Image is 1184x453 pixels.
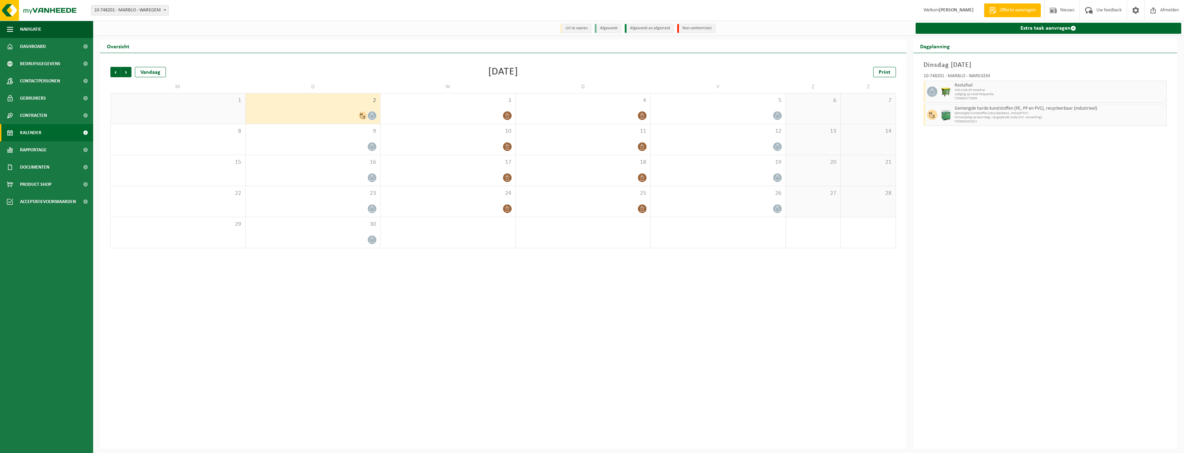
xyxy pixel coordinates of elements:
[984,3,1041,17] a: Offerte aanvragen
[844,159,892,166] span: 21
[789,190,837,197] span: 27
[941,87,951,97] img: WB-1100-HPE-GN-50
[879,70,890,75] span: Print
[789,159,837,166] span: 20
[873,67,896,77] a: Print
[246,81,381,93] td: D
[100,39,136,53] h2: Overzicht
[114,221,242,228] span: 29
[519,159,647,166] span: 18
[654,159,782,166] span: 19
[20,38,46,55] span: Dashboard
[941,109,951,121] img: PB-HB-1400-HPE-GN-11
[249,97,377,104] span: 2
[20,159,49,176] span: Documenten
[384,128,512,135] span: 10
[924,74,1167,81] div: 10-748201 - MARBLO - WAREGEM
[625,24,674,33] li: Afgewerkt en afgemeld
[249,128,377,135] span: 9
[955,111,1165,115] span: Gemengde kunststoffen (recycleerbaar), inclusief PVC
[20,72,60,90] span: Contactpersonen
[519,128,647,135] span: 11
[20,90,46,107] span: Gebruikers
[560,24,591,33] li: Uit te voeren
[955,92,1165,97] span: Lediging op vaste frequentie
[110,81,246,93] td: M
[91,6,168,15] span: 10-748201 - MARBLO - WAREGEM
[955,120,1165,124] span: T250002452021
[844,128,892,135] span: 14
[955,106,1165,111] span: Gemengde harde kunststoffen (PE, PP en PVC), recycleerbaar (industrieel)
[924,60,1167,70] h3: Dinsdag [DATE]
[384,159,512,166] span: 17
[488,67,518,77] div: [DATE]
[841,81,896,93] td: Z
[955,115,1165,120] span: Omwisseling op aanvraag - op geplande route (incl. verwerking)
[114,159,242,166] span: 15
[20,193,76,210] span: Acceptatievoorwaarden
[998,7,1037,14] span: Offerte aanvragen
[789,97,837,104] span: 6
[20,55,60,72] span: Bedrijfsgegevens
[20,176,51,193] span: Product Shop
[677,24,716,33] li: Non-conformiteit
[91,5,169,16] span: 10-748201 - MARBLO - WAREGEM
[516,81,651,93] td: D
[844,97,892,104] span: 7
[20,141,47,159] span: Rapportage
[519,97,647,104] span: 4
[249,221,377,228] span: 30
[20,107,47,124] span: Contracten
[595,24,621,33] li: Afgewerkt
[384,97,512,104] span: 3
[114,190,242,197] span: 22
[384,190,512,197] span: 24
[916,23,1182,34] a: Extra taak aanvragen
[789,128,837,135] span: 13
[381,81,516,93] td: W
[114,97,242,104] span: 1
[955,97,1165,101] span: T250001773509
[20,124,41,141] span: Kalender
[939,8,974,13] strong: [PERSON_NAME]
[955,88,1165,92] span: WB-1100-HP restafval
[20,21,41,38] span: Navigatie
[654,128,782,135] span: 12
[519,190,647,197] span: 25
[114,128,242,135] span: 8
[913,39,957,53] h2: Dagplanning
[249,159,377,166] span: 16
[654,97,782,104] span: 5
[135,67,166,77] div: Vandaag
[110,67,121,77] span: Vorige
[249,190,377,197] span: 23
[786,81,841,93] td: Z
[955,83,1165,88] span: Restafval
[654,190,782,197] span: 26
[651,81,786,93] td: V
[121,67,131,77] span: Volgende
[844,190,892,197] span: 28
